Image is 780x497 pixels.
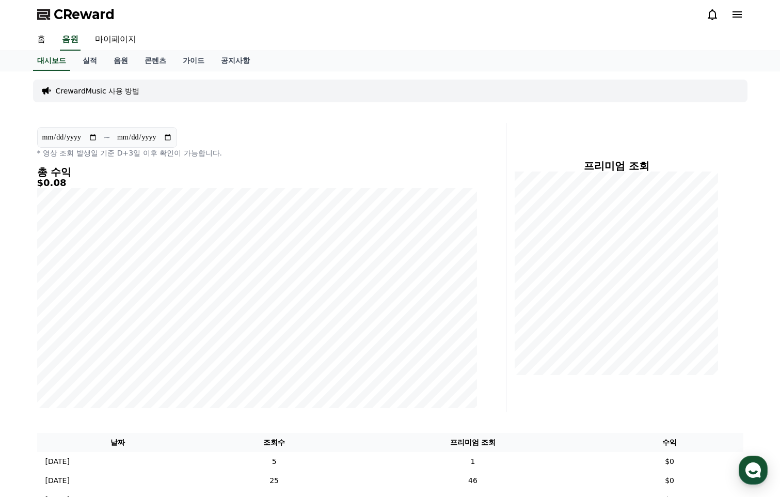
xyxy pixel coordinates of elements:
h5: $0.08 [37,178,477,188]
h4: 프리미엄 조회 [515,160,719,172]
a: 음원 [105,51,136,71]
td: 1 [349,452,596,471]
a: 공지사항 [213,51,258,71]
a: CrewardMusic 사용 방법 [56,86,140,96]
a: 콘텐츠 [136,51,174,71]
td: 5 [199,452,349,471]
a: 마이페이지 [87,29,145,51]
td: 25 [199,471,349,490]
a: 대시보드 [33,51,70,71]
td: $0 [596,452,743,471]
h4: 총 수익 [37,166,477,178]
a: 홈 [29,29,54,51]
p: [DATE] [45,475,70,486]
td: 46 [349,471,596,490]
td: $0 [596,471,743,490]
p: * 영상 조회 발생일 기준 D+3일 이후 확인이 가능합니다. [37,148,477,158]
a: 실적 [74,51,105,71]
th: 프리미엄 조회 [349,433,596,452]
th: 조회수 [199,433,349,452]
p: ~ [104,131,110,144]
span: CReward [54,6,115,23]
th: 날짜 [37,433,199,452]
th: 수익 [596,433,743,452]
p: [DATE] [45,456,70,467]
a: CReward [37,6,115,23]
a: 음원 [60,29,81,51]
a: 가이드 [174,51,213,71]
